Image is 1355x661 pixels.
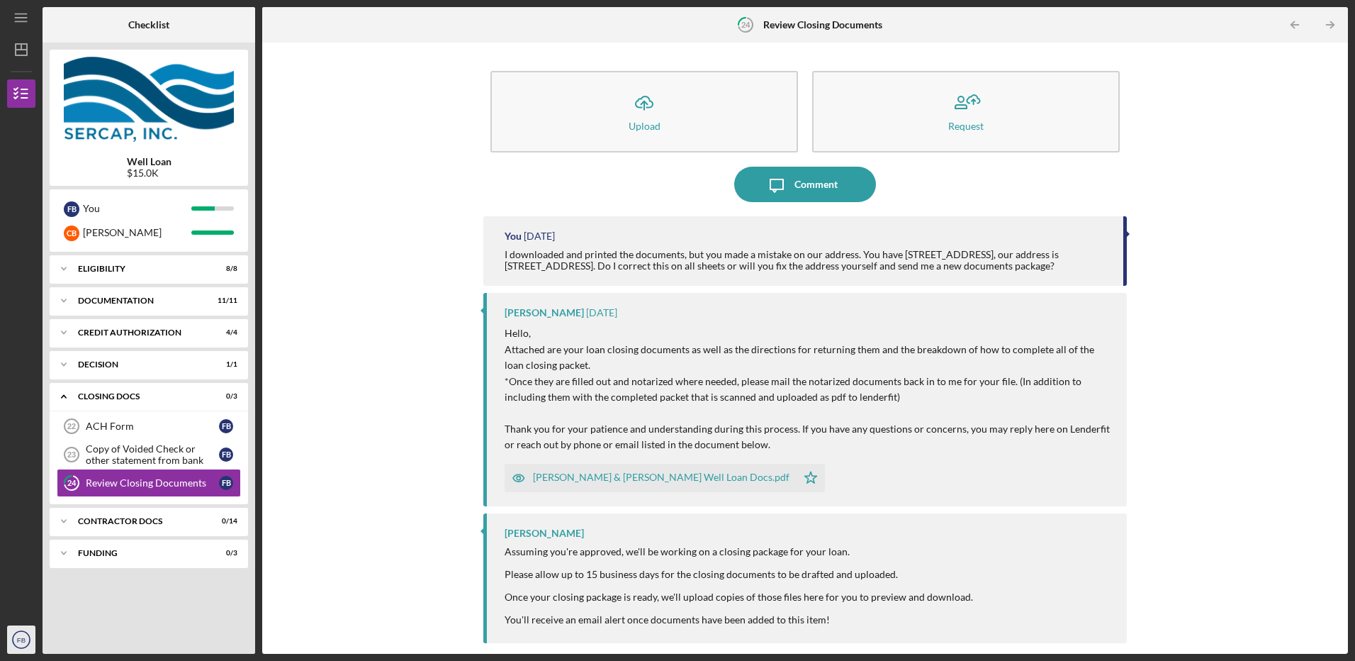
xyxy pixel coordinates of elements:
div: 0 / 3 [212,549,237,557]
b: Well Loan [127,156,172,167]
p: Hello, [505,326,1112,341]
button: FB [7,626,35,654]
div: Eligibility [78,265,202,273]
p: *Once they are filled out and notarized where needed, please mail the notarized documents back in... [505,374,1112,406]
button: Comment [734,167,876,202]
div: Copy of Voided Check or other statement from bank [86,443,219,466]
tspan: 24 [741,20,750,29]
div: Documentation [78,296,202,305]
div: I downloaded and printed the documents, but you made a mistake on our address. You have [STREET_A... [505,249,1108,272]
div: 11 / 11 [212,296,237,305]
div: [PERSON_NAME] [505,307,584,318]
div: Decision [78,360,202,369]
tspan: 23 [67,450,76,459]
div: You [505,230,522,242]
b: Review Closing Documents [763,19,882,30]
div: 0 / 14 [212,517,237,526]
div: You'll receive an email alert once documents have been added to this item! [505,614,973,626]
div: Upload [629,121,660,131]
div: 0 / 3 [212,392,237,401]
p: Thank you for your patience and understanding during this process. If you have any questions or c... [505,421,1112,453]
time: 2025-08-06 20:28 [586,307,617,318]
div: ACH Form [86,421,219,432]
tspan: 22 [67,422,76,431]
div: Contractor Docs [78,517,202,526]
button: Upload [490,71,798,152]
div: F B [219,419,233,433]
div: F B [219,476,233,490]
div: Request [948,121,984,131]
button: Request [812,71,1120,152]
div: You [83,196,191,221]
div: 8 / 8 [212,265,237,273]
button: [PERSON_NAME] & [PERSON_NAME] Well Loan Docs.pdf [505,464,825,492]
div: 1 / 1 [212,360,237,369]
a: 23Copy of Voided Check or other statement from bankFB [57,440,241,469]
div: Review Closing Documents [86,477,219,489]
div: [PERSON_NAME] [83,221,191,245]
b: Checklist [128,19,169,30]
a: 22ACH FormFB [57,412,241,440]
time: 2025-08-10 01:12 [524,230,555,242]
div: 4 / 4 [212,328,237,337]
img: Product logo [50,57,248,142]
div: Funding [78,549,202,557]
tspan: 24 [67,479,77,488]
div: Comment [794,167,838,202]
div: C B [64,226,79,241]
div: [PERSON_NAME] [505,528,584,539]
text: FB [17,636,26,644]
div: [PERSON_NAME] & [PERSON_NAME] Well Loan Docs.pdf [533,472,789,483]
a: 24Review Closing DocumentsFB [57,469,241,497]
div: CREDIT AUTHORIZATION [78,328,202,337]
div: CLOSING DOCS [78,392,202,401]
div: Please allow up to 15 business days for the closing documents to be drafted and uploaded. [505,569,973,580]
p: Attached are your loan closing documents as well as the directions for returning them and the bre... [505,342,1112,374]
div: $15.0K [127,167,172,179]
div: F B [64,201,79,217]
div: Once your closing package is ready, we'll upload copies of those files here for you to preview an... [505,591,973,603]
div: Assuming you're approved, we'll be working on a closing package for your loan. [505,546,973,557]
div: F B [219,448,233,462]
